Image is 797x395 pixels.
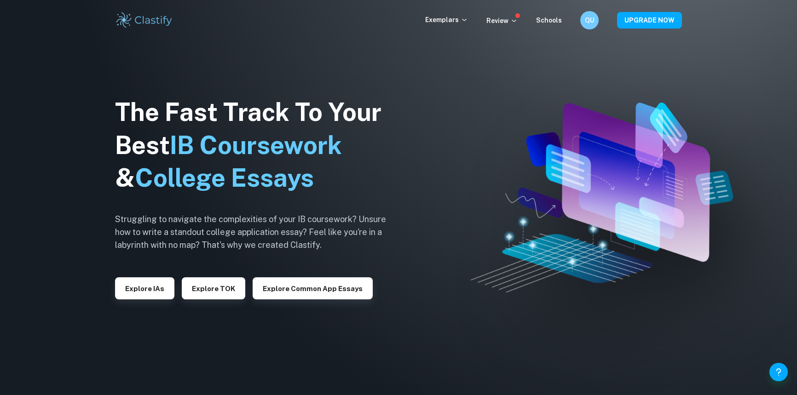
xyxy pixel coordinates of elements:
img: Clastify logo [115,11,173,29]
span: IB Coursework [170,131,342,160]
p: Review [486,16,518,26]
button: QU [580,11,599,29]
button: Explore TOK [182,277,245,299]
button: UPGRADE NOW [617,12,682,29]
button: Explore IAs [115,277,174,299]
span: College Essays [135,163,314,192]
h6: Struggling to navigate the complexities of your IB coursework? Unsure how to write a standout col... [115,213,400,252]
a: Explore TOK [182,284,245,292]
h1: The Fast Track To Your Best & [115,96,400,195]
p: Exemplars [425,15,468,25]
button: Help and Feedback [769,363,788,381]
a: Explore IAs [115,284,174,292]
h6: QU [584,15,595,25]
a: Explore Common App essays [253,284,373,292]
button: Explore Common App essays [253,277,373,299]
a: Schools [536,17,562,24]
img: Clastify hero [471,103,733,292]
